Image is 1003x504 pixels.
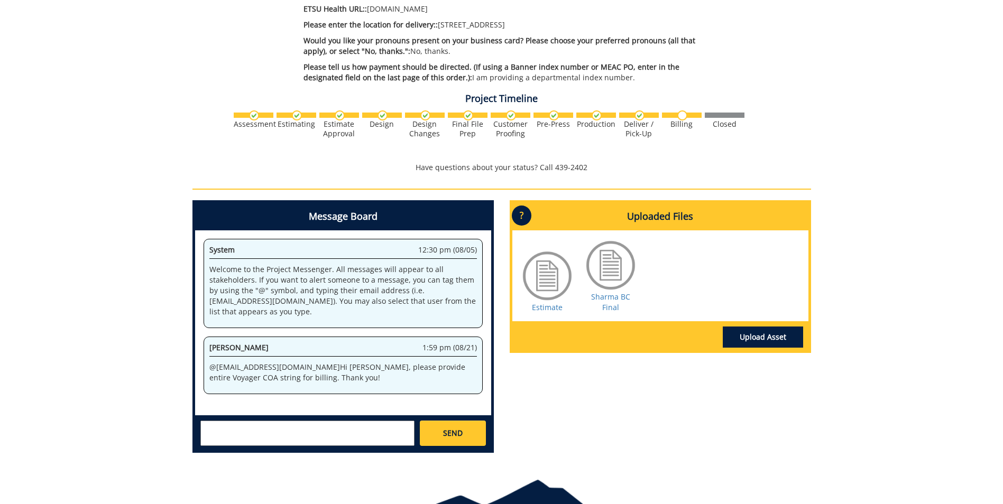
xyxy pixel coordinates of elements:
div: Billing [662,119,702,129]
a: Estimate [532,302,563,312]
span: System [209,245,235,255]
span: 1:59 pm (08/21) [422,342,477,353]
span: ETSU Health URL:: [303,4,367,14]
p: @ [EMAIL_ADDRESS][DOMAIN_NAME] Hi [PERSON_NAME], please provide entire Voyager COA string for bil... [209,362,477,383]
div: Closed [705,119,744,129]
span: [PERSON_NAME] [209,342,269,352]
p: ? [512,206,531,226]
div: Customer Proofing [491,119,530,138]
div: Estimate Approval [319,119,359,138]
div: Pre-Press [533,119,573,129]
img: checkmark [378,110,388,120]
img: checkmark [335,110,345,120]
p: Welcome to the Project Messenger. All messages will appear to all stakeholders. If you want to al... [209,264,477,317]
h4: Uploaded Files [512,203,808,230]
a: Sharma BC Final [591,292,630,312]
div: Design Changes [405,119,445,138]
h4: Project Timeline [192,94,811,104]
img: checkmark [249,110,259,120]
img: checkmark [592,110,602,120]
span: Please tell us how payment should be directed. (If using a Banner index number or MEAC PO, enter ... [303,62,679,82]
img: checkmark [634,110,645,120]
div: Estimating [277,119,316,129]
div: Design [362,119,402,129]
a: Upload Asset [723,326,803,348]
span: Would you like your pronouns present on your business card? Please choose your preferred pronouns... [303,35,695,56]
p: [STREET_ADDRESS] [303,20,717,30]
img: checkmark [420,110,430,120]
img: checkmark [506,110,516,120]
img: checkmark [292,110,302,120]
span: Please enter the location for delivery:: [303,20,438,30]
textarea: messageToSend [200,421,415,446]
h4: Message Board [195,203,491,230]
p: Have questions about your status? Call 439-2402 [192,162,811,173]
span: 12:30 pm (08/05) [418,245,477,255]
img: checkmark [549,110,559,120]
div: Final File Prep [448,119,487,138]
span: SEND [443,428,463,438]
p: [DOMAIN_NAME] [303,4,717,14]
div: Assessment [234,119,273,129]
img: no [677,110,687,120]
p: No, thanks. [303,35,717,57]
div: Production [576,119,616,129]
div: Deliver / Pick-Up [619,119,659,138]
img: checkmark [463,110,473,120]
p: I am providing a departmental index number. [303,62,717,83]
a: SEND [420,421,485,446]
